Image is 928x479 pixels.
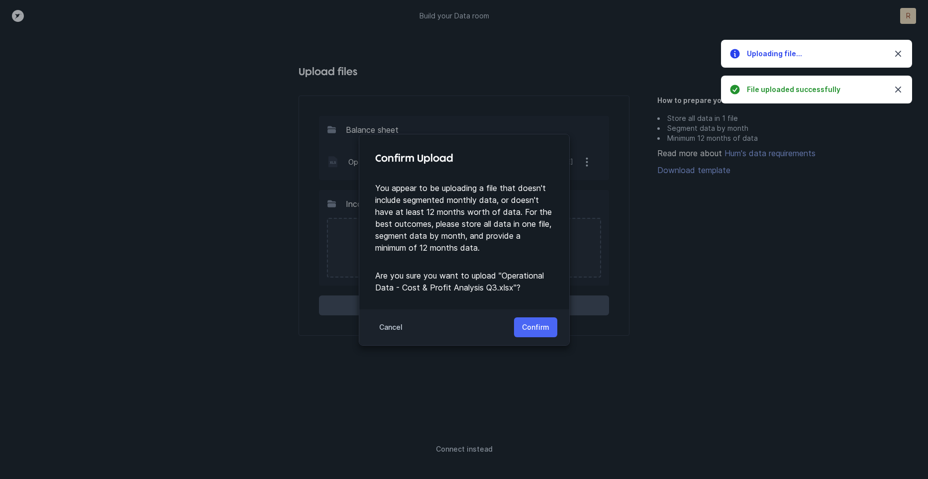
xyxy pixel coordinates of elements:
p: Are you sure you want to upload " Operational Data - Cost & Profit Analysis Q3.xlsx "? [375,270,553,293]
p: Confirm [522,321,549,333]
button: Confirm [514,317,557,337]
button: Cancel [371,317,411,337]
p: You appear to be uploading a file that doesn't include segmented monthly data, or doesn't have at... [375,182,553,254]
h4: Confirm Upload [375,150,553,166]
h5: File uploaded successfully [747,85,884,95]
h5: Uploading file... [747,49,884,59]
p: Cancel [379,321,403,333]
